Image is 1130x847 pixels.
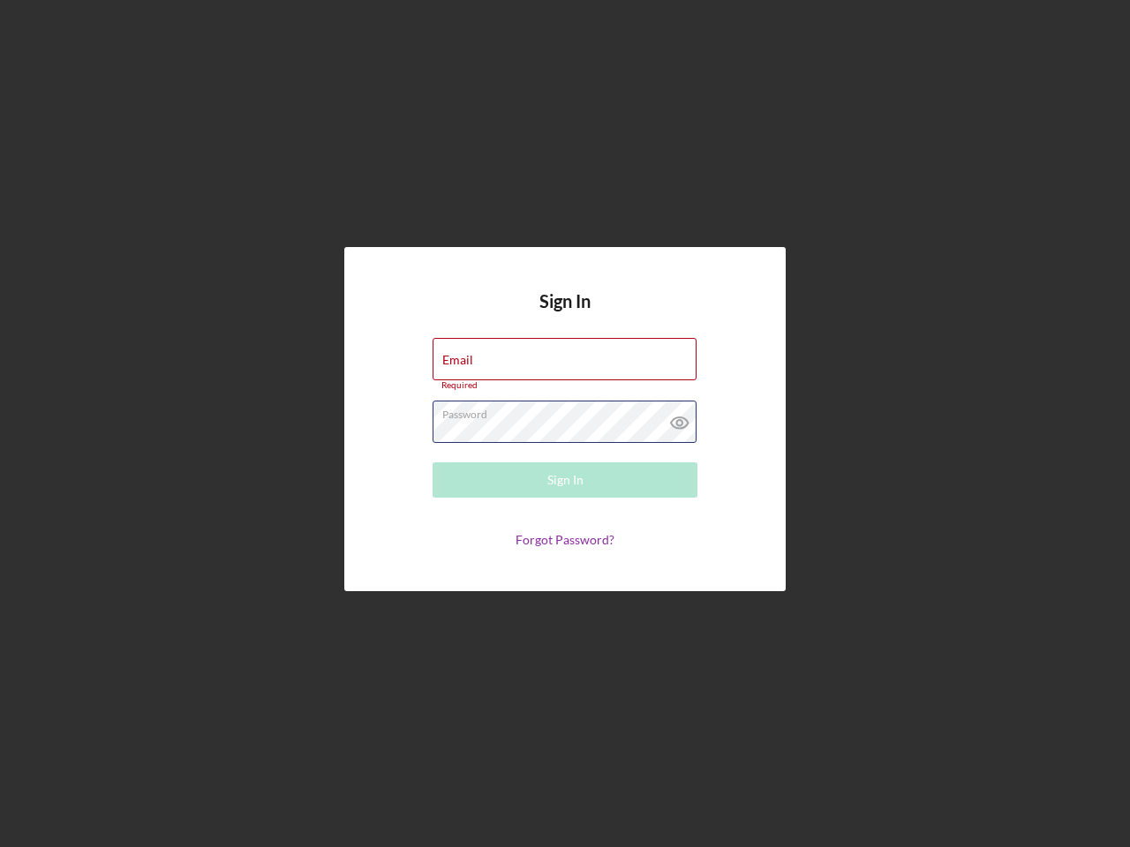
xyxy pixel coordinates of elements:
button: Sign In [433,462,697,498]
a: Forgot Password? [516,532,614,547]
label: Password [442,401,697,421]
label: Email [442,353,473,367]
div: Sign In [547,462,584,498]
h4: Sign In [539,291,591,338]
div: Required [433,380,697,391]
